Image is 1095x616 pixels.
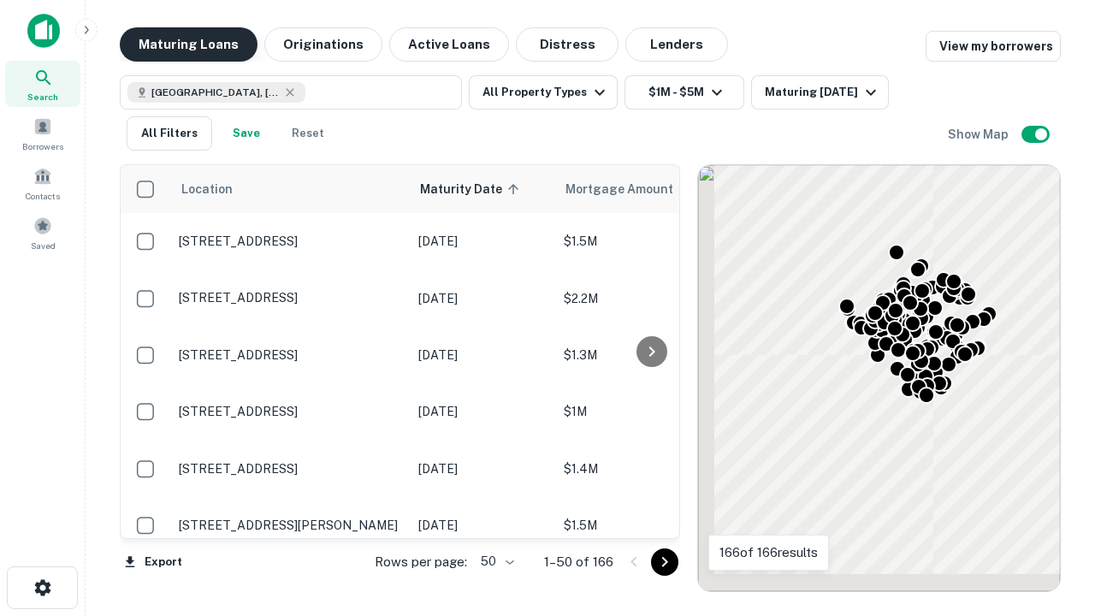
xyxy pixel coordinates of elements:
p: Rows per page: [375,552,467,572]
img: capitalize-icon.png [27,14,60,48]
button: Maturing [DATE] [751,75,889,110]
button: Distress [516,27,619,62]
button: Originations [264,27,382,62]
p: $1M [564,402,735,421]
p: $1.4M [564,459,735,478]
button: Export [120,549,186,575]
span: Search [27,90,58,104]
p: [DATE] [418,346,547,364]
button: Maturing Loans [120,27,257,62]
p: [DATE] [418,232,547,251]
a: Search [5,61,80,107]
p: [DATE] [418,459,547,478]
p: [DATE] [418,402,547,421]
th: Location [170,165,410,213]
th: Maturity Date [410,165,555,213]
button: $1M - $5M [624,75,744,110]
button: All Property Types [469,75,618,110]
p: 166 of 166 results [719,542,818,563]
span: Maturity Date [420,179,524,199]
span: [GEOGRAPHIC_DATA], [GEOGRAPHIC_DATA], [GEOGRAPHIC_DATA] [151,85,280,100]
a: Borrowers [5,110,80,157]
button: Save your search to get updates of matches that match your search criteria. [219,116,274,151]
p: [DATE] [418,516,547,535]
button: All Filters [127,116,212,151]
p: [STREET_ADDRESS] [179,290,401,305]
span: Location [181,179,233,199]
button: Go to next page [651,548,678,576]
span: Mortgage Amount [565,179,695,199]
p: [DATE] [418,289,547,308]
p: [STREET_ADDRESS] [179,461,401,477]
button: Active Loans [389,27,509,62]
p: [STREET_ADDRESS][PERSON_NAME] [179,518,401,533]
div: 0 0 [698,165,1060,591]
a: Saved [5,210,80,256]
span: Borrowers [22,139,63,153]
button: Reset [281,116,335,151]
button: [GEOGRAPHIC_DATA], [GEOGRAPHIC_DATA], [GEOGRAPHIC_DATA] [120,75,462,110]
p: [STREET_ADDRESS] [179,347,401,363]
h6: Show Map [948,125,1011,144]
button: Lenders [625,27,728,62]
iframe: Chat Widget [1009,479,1095,561]
p: $1.3M [564,346,735,364]
span: Contacts [26,189,60,203]
a: Contacts [5,160,80,206]
p: $1.5M [564,232,735,251]
p: [STREET_ADDRESS] [179,404,401,419]
p: $2.2M [564,289,735,308]
div: 50 [474,549,517,574]
div: Maturing [DATE] [765,82,881,103]
th: Mortgage Amount [555,165,743,213]
p: $1.5M [564,516,735,535]
p: 1–50 of 166 [544,552,613,572]
a: View my borrowers [926,31,1061,62]
span: Saved [31,239,56,252]
p: [STREET_ADDRESS] [179,234,401,249]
